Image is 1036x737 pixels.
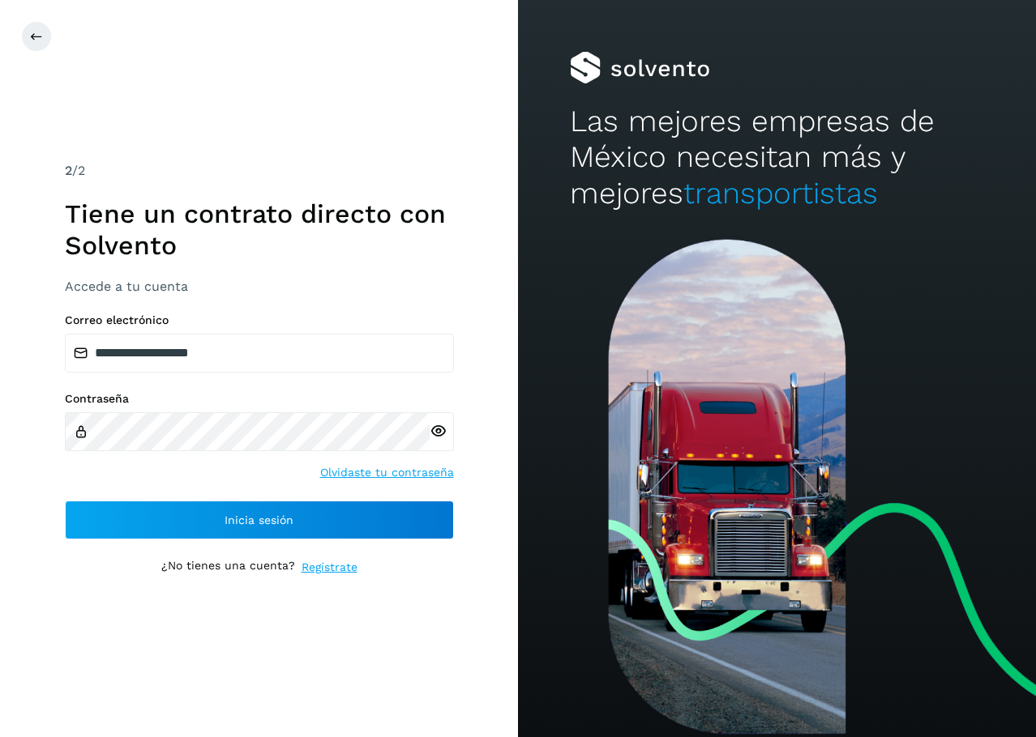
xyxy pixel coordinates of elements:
h3: Accede a tu cuenta [65,279,454,294]
p: ¿No tienes una cuenta? [161,559,295,576]
button: Inicia sesión [65,501,454,539]
label: Correo electrónico [65,313,454,327]
label: Contraseña [65,392,454,406]
span: 2 [65,163,72,178]
a: Regístrate [302,559,357,576]
h1: Tiene un contrato directo con Solvento [65,198,454,261]
span: Inicia sesión [225,514,293,526]
span: transportistas [683,176,878,211]
a: Olvidaste tu contraseña [320,464,454,481]
div: /2 [65,161,454,181]
h2: Las mejores empresas de México necesitan más y mejores [570,104,984,211]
